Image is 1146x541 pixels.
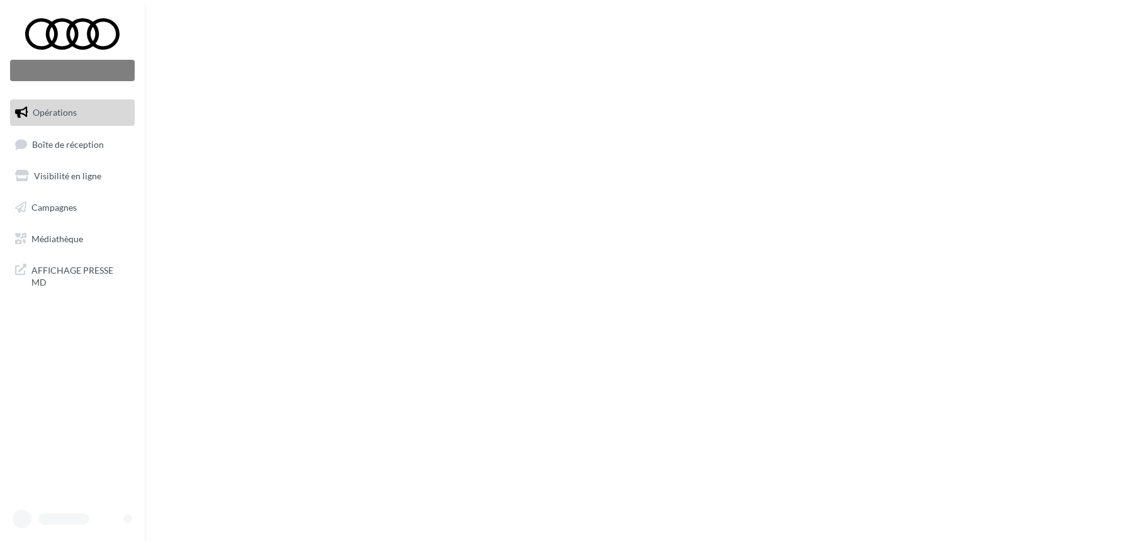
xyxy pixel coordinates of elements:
span: Campagnes [31,202,77,213]
span: Visibilité en ligne [34,170,101,181]
span: AFFICHAGE PRESSE MD [31,262,130,289]
a: Boîte de réception [8,131,137,158]
a: AFFICHAGE PRESSE MD [8,257,137,294]
span: Médiathèque [31,233,83,243]
a: Visibilité en ligne [8,163,137,189]
a: Campagnes [8,194,137,221]
div: Nouvelle campagne [10,60,135,81]
a: Médiathèque [8,226,137,252]
span: Opérations [33,107,77,118]
a: Opérations [8,99,137,126]
span: Boîte de réception [32,138,104,149]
